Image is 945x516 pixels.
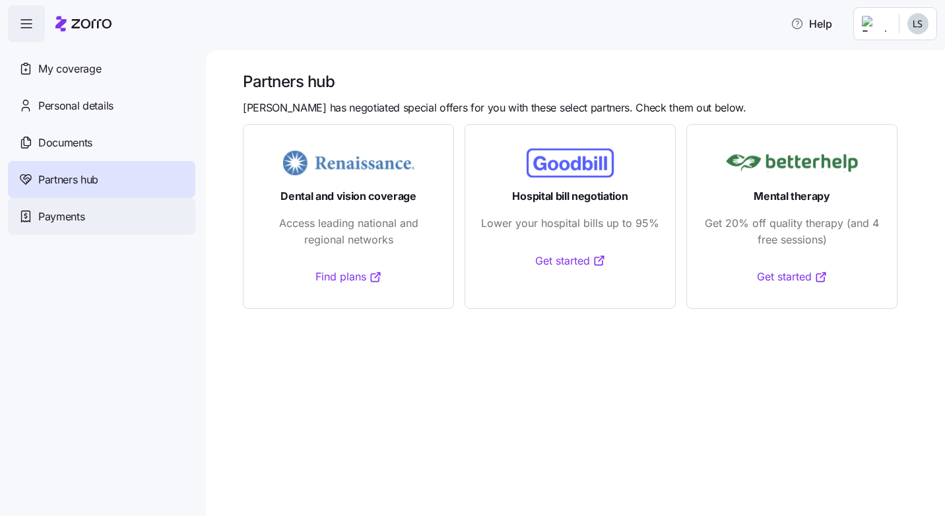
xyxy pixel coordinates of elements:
span: Partners hub [38,172,98,188]
a: Get started [757,269,828,285]
a: My coverage [8,50,195,87]
a: Personal details [8,87,195,124]
a: Find plans [315,269,382,285]
a: Partners hub [8,161,195,198]
button: Help [780,11,843,37]
span: Lower your hospital bills up to 95% [481,215,659,232]
img: dcd99f923b7587cf5e8875b9738c01e5 [907,13,929,34]
h1: Partners hub [243,71,927,92]
span: Help [791,16,832,32]
span: Dental and vision coverage [280,188,416,205]
span: Hospital bill negotiation [512,188,628,205]
span: Documents [38,135,92,151]
img: Employer logo [862,16,888,32]
a: Get started [535,253,606,269]
a: Documents [8,124,195,161]
span: Payments [38,209,84,225]
span: Personal details [38,98,114,114]
span: My coverage [38,61,101,77]
span: Access leading national and regional networks [259,215,438,248]
span: Mental therapy [754,188,830,205]
span: Get 20% off quality therapy (and 4 free sessions) [703,215,881,248]
span: [PERSON_NAME] has negotiated special offers for you with these select partners. Check them out be... [243,100,746,116]
a: Payments [8,198,195,235]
